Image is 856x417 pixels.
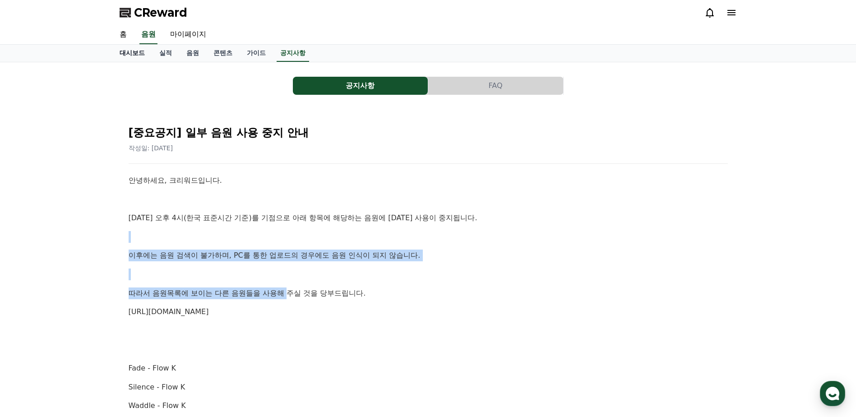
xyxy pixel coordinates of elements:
[129,212,728,224] p: [DATE] 오후 4시(한국 표준시간 기준)를 기점으로 아래 항목에 해당하는 음원에 [DATE] 사용이 중지됩니다.
[179,45,206,62] a: 음원
[120,5,187,20] a: CReward
[112,25,134,44] a: 홈
[129,381,728,393] p: Silence - Flow K
[129,287,728,299] p: 따라서 음원목록에 보이는 다른 음원들을 사용해 주실 것을 당부드립니다.
[139,25,157,44] a: 음원
[134,5,187,20] span: CReward
[129,307,209,316] a: [URL][DOMAIN_NAME]
[129,175,728,186] p: 안녕하세요, 크리워드입니다.
[163,25,213,44] a: 마이페이지
[428,77,564,95] a: FAQ
[240,45,273,62] a: 가이드
[129,144,173,152] span: 작성일: [DATE]
[293,77,428,95] button: 공지사항
[112,45,152,62] a: 대시보드
[60,286,116,309] a: 대화
[428,77,563,95] button: FAQ
[3,286,60,309] a: 홈
[139,300,150,307] span: 설정
[129,362,728,374] p: Fade - Flow K
[206,45,240,62] a: 콘텐츠
[129,250,728,261] p: 이후에는 음원 검색이 불가하며, PC를 통한 업로드의 경우에도 음원 인식이 되지 않습니다.
[28,300,34,307] span: 홈
[129,400,728,412] p: Waddle - Flow K
[277,45,309,62] a: 공지사항
[129,125,728,140] h2: [중요공지] 일부 음원 사용 중지 안내
[116,286,173,309] a: 설정
[152,45,179,62] a: 실적
[83,300,93,307] span: 대화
